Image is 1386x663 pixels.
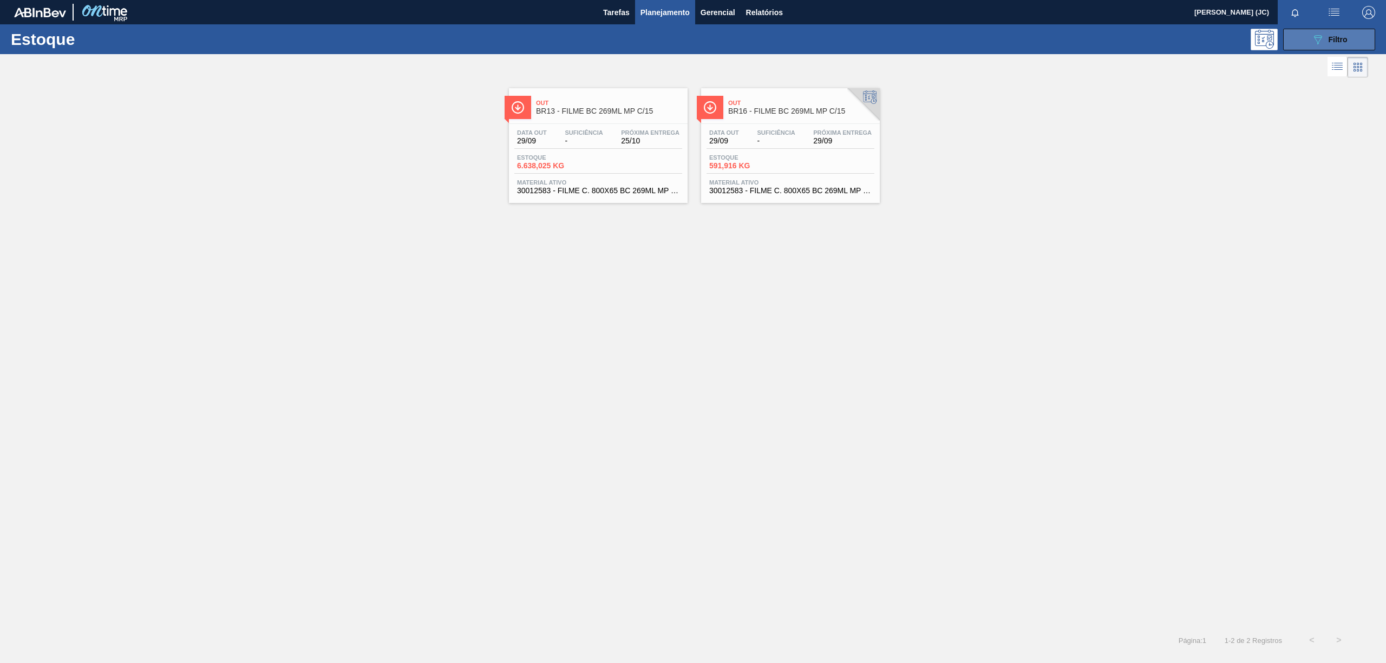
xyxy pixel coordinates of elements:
div: Visão em Lista [1328,57,1348,77]
span: Data out [517,129,547,136]
span: Próxima Entrega [621,129,679,136]
span: 25/10 [621,137,679,145]
span: Out [728,100,874,106]
span: Planejamento [640,6,690,19]
a: ÍconeOutBR16 - FILME BC 269ML MP C/15Data out29/09Suficiência-Próxima Entrega29/09Estoque591,916 ... [693,80,885,203]
span: Suficiência [757,129,795,136]
span: 29/09 [709,137,739,145]
span: Gerencial [701,6,735,19]
span: 30012583 - FILME C. 800X65 BC 269ML MP C15 429 [709,187,872,195]
img: userActions [1328,6,1341,19]
span: Tarefas [603,6,630,19]
span: - [757,137,795,145]
button: Notificações [1278,5,1312,20]
div: Pogramando: nenhum usuário selecionado [1251,29,1278,50]
span: Estoque [517,154,593,161]
span: Estoque [709,154,785,161]
span: 6.638,025 KG [517,162,593,170]
span: Data out [709,129,739,136]
h1: Estoque [11,33,179,45]
span: 29/09 [517,137,547,145]
span: 30012583 - FILME C. 800X65 BC 269ML MP C15 429 [517,187,679,195]
img: Logout [1362,6,1375,19]
img: Ícone [703,101,717,114]
span: Próxima Entrega [813,129,872,136]
div: Visão em Cards [1348,57,1368,77]
span: Out [536,100,682,106]
span: Relatórios [746,6,783,19]
span: 29/09 [813,137,872,145]
span: 1 - 2 de 2 Registros [1222,636,1282,645]
button: Filtro [1283,29,1375,50]
span: - [565,137,603,145]
span: Filtro [1329,35,1348,44]
span: BR16 - FILME BC 269ML MP C/15 [728,107,874,115]
span: BR13 - FILME BC 269ML MP C/15 [536,107,682,115]
span: Página : 1 [1179,636,1206,645]
button: < [1298,627,1325,654]
button: > [1325,627,1352,654]
span: 591,916 KG [709,162,785,170]
a: ÍconeOutBR13 - FILME BC 269ML MP C/15Data out29/09Suficiência-Próxima Entrega25/10Estoque6.638,02... [501,80,693,203]
span: Suficiência [565,129,603,136]
span: Material ativo [709,179,872,186]
img: TNhmsLtSVTkK8tSr43FrP2fwEKptu5GPRR3wAAAABJRU5ErkJggg== [14,8,66,17]
img: Ícone [511,101,525,114]
span: Material ativo [517,179,679,186]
